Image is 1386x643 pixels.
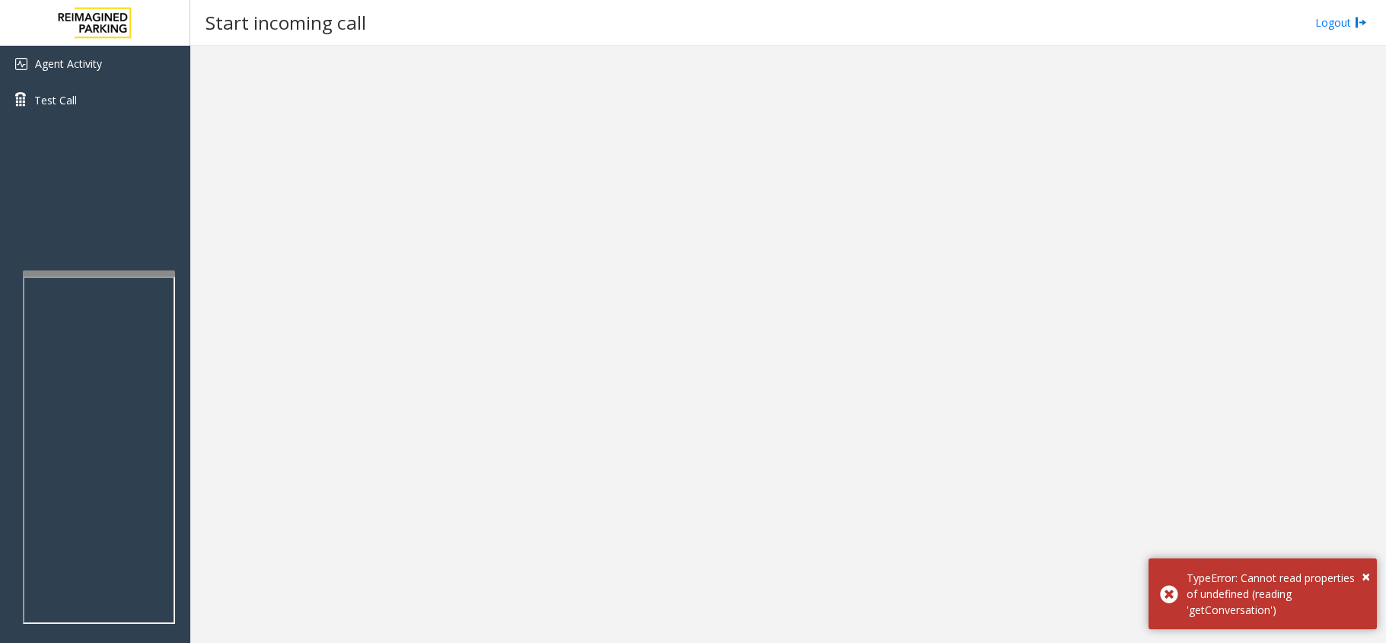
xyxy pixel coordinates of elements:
[1362,566,1370,587] span: ×
[1187,570,1365,618] div: TypeError: Cannot read properties of undefined (reading 'getConversation')
[34,92,77,108] span: Test Call
[1362,565,1370,588] button: Close
[15,58,27,70] img: 'icon'
[1355,14,1367,30] img: logout
[1315,14,1367,30] a: Logout
[198,4,374,41] h3: Start incoming call
[35,56,102,71] span: Agent Activity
